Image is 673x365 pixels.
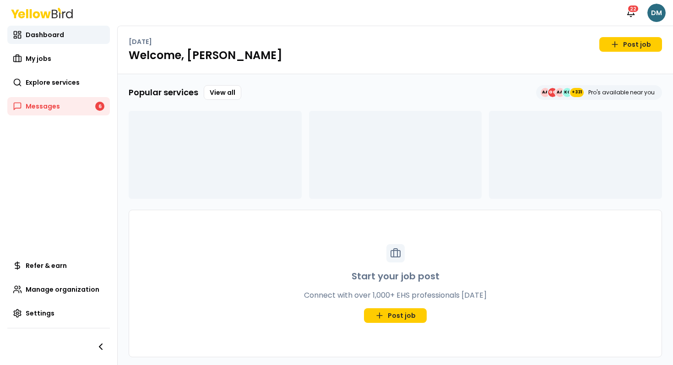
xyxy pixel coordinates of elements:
a: Refer & earn [7,256,110,275]
span: +331 [572,88,582,97]
span: KO [563,88,572,97]
span: Explore services [26,78,80,87]
a: Explore services [7,73,110,92]
span: Messages [26,102,60,111]
p: [DATE] [129,37,152,46]
p: Pro's available near you [588,89,655,96]
h3: Start your job post [352,270,440,283]
span: AA [541,88,550,97]
span: Refer & earn [26,261,67,270]
span: Settings [26,309,54,318]
a: Settings [7,304,110,322]
span: DM [647,4,666,22]
a: Messages6 [7,97,110,115]
a: Post job [364,308,427,323]
span: GG [548,88,557,97]
span: Manage organization [26,285,99,294]
a: Manage organization [7,280,110,299]
div: 6 [95,102,104,111]
a: Post job [599,37,662,52]
span: Dashboard [26,30,64,39]
span: My jobs [26,54,51,63]
button: 22 [622,4,640,22]
a: Dashboard [7,26,110,44]
p: Connect with over 1,000+ EHS professionals [DATE] [304,290,487,301]
h1: Welcome, [PERSON_NAME] [129,48,662,63]
a: My jobs [7,49,110,68]
span: AA [555,88,564,97]
a: View all [204,85,241,100]
div: 22 [627,5,639,13]
h3: Popular services [129,86,198,99]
